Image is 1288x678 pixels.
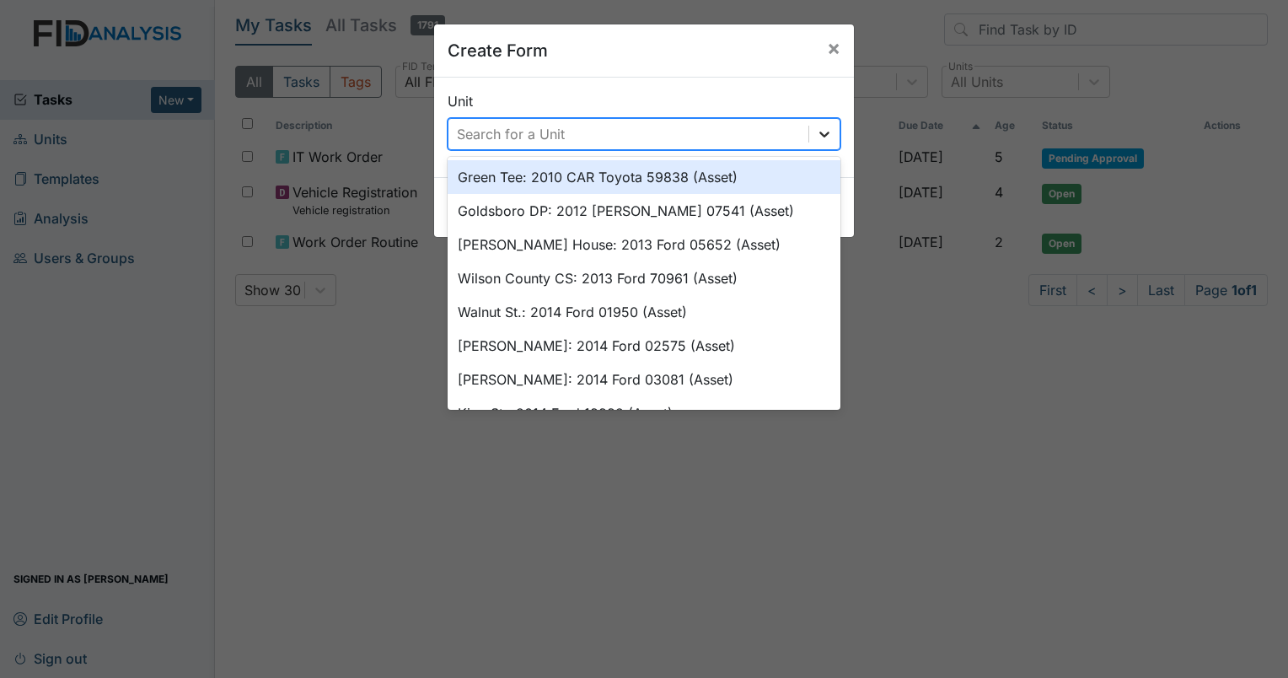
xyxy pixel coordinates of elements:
div: Goldsboro DP: 2012 [PERSON_NAME] 07541 (Asset) [448,194,840,228]
div: [PERSON_NAME]: 2014 Ford 02575 (Asset) [448,329,840,363]
div: Green Tee: 2010 CAR Toyota 59838 (Asset) [448,160,840,194]
label: Unit [448,91,473,111]
div: King St.: 2014 Ford 13332 (Asset) [448,396,840,430]
span: × [827,35,840,60]
div: Walnut St.: 2014 Ford 01950 (Asset) [448,295,840,329]
div: Search for a Unit [457,124,565,144]
div: [PERSON_NAME]: 2014 Ford 03081 (Asset) [448,363,840,396]
button: Close [813,24,854,72]
h5: Create Form [448,38,548,63]
div: [PERSON_NAME] House: 2013 Ford 05652 (Asset) [448,228,840,261]
div: Wilson County CS: 2013 Ford 70961 (Asset) [448,261,840,295]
